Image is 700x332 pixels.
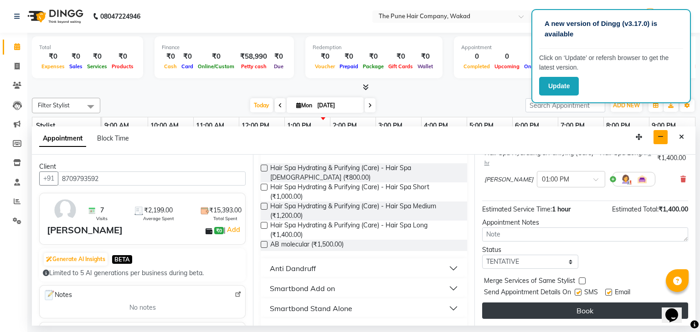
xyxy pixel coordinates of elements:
[545,19,678,39] p: A new version of Dingg (v3.17.0) is available
[313,63,337,70] span: Voucher
[612,205,659,213] span: Estimated Total:
[129,303,156,312] span: No notes
[270,182,459,201] span: Hair Spa Hydrating & Purifying (Care) - Hair Spa Short (₹1,000.00)
[484,287,571,299] span: Send Appointment Details On
[213,215,237,222] span: Total Spent
[264,300,463,317] button: Smartbond Stand Alone
[162,63,179,70] span: Cash
[39,63,67,70] span: Expenses
[637,174,648,185] img: Interior.png
[285,119,314,132] a: 1:00 PM
[43,289,72,301] span: Notes
[143,215,174,222] span: Average Spent
[148,119,181,132] a: 10:00 AM
[196,51,237,62] div: ₹0
[270,240,344,251] span: AB molecular (₹1,500.00)
[270,283,335,294] div: Smartbond Add on
[47,223,123,237] div: [PERSON_NAME]
[642,8,658,24] img: Admin
[522,51,548,62] div: 0
[96,215,108,222] span: Visits
[85,63,109,70] span: Services
[270,263,316,274] div: Anti Dandruff
[97,134,129,142] span: Block Time
[264,280,463,297] button: Smartbond Add on
[162,44,287,51] div: Finance
[214,227,224,234] span: ₹0
[662,296,691,323] iframe: chat widget
[179,51,196,62] div: ₹0
[100,206,104,215] span: 7
[482,302,688,319] button: Book
[67,63,85,70] span: Sales
[539,53,683,72] p: Click on ‘Update’ or refersh browser to get the latest version.
[492,63,522,70] span: Upcoming
[209,206,242,215] span: ₹15,393.00
[360,51,386,62] div: ₹0
[224,224,242,235] span: |
[330,119,359,132] a: 2:00 PM
[415,51,435,62] div: ₹0
[270,303,352,314] div: Smartbond Stand Alone
[43,268,242,278] div: Limited to 5 AI generations per business during beta.
[525,98,605,112] input: Search Appointment
[584,287,598,299] span: SMS
[314,99,360,112] input: 2025-09-01
[44,253,108,266] button: Generate AI Insights
[484,276,575,287] span: Merge Services of Same Stylist
[85,51,109,62] div: ₹0
[376,119,405,132] a: 3:00 PM
[649,119,678,132] a: 9:00 PM
[239,119,272,132] a: 12:00 PM
[270,201,459,221] span: Hair Spa Hydrating & Purifying (Care) - Hair Spa Medium (₹1,200.00)
[239,63,269,70] span: Petty cash
[461,51,492,62] div: 0
[39,44,136,51] div: Total
[337,51,360,62] div: ₹0
[422,119,450,132] a: 4:00 PM
[620,174,631,185] img: Hairdresser.png
[484,148,654,167] div: Hair Spa Hydrating & Purifying (Care) - Hair Spa Long
[194,119,226,132] a: 11:00 AM
[552,205,571,213] span: 1 hour
[513,119,541,132] a: 6:00 PM
[226,224,242,235] a: Add
[482,245,578,255] div: Status
[613,102,640,109] span: ADD NEW
[611,99,642,112] button: ADD NEW
[615,287,630,299] span: Email
[558,119,587,132] a: 7:00 PM
[386,51,415,62] div: ₹0
[270,221,459,240] span: Hair Spa Hydrating & Purifying (Care) - Hair Spa Long (₹1,400.00)
[23,4,86,29] img: logo
[67,51,85,62] div: ₹0
[39,131,86,147] span: Appointment
[360,63,386,70] span: Package
[109,51,136,62] div: ₹0
[100,4,140,29] b: 08047224946
[467,119,496,132] a: 5:00 PM
[482,205,552,213] span: Estimated Service Time:
[102,119,131,132] a: 9:00 AM
[657,153,686,163] div: ₹1,400.00
[271,51,287,62] div: ₹0
[250,98,273,112] span: Today
[386,63,415,70] span: Gift Cards
[264,260,463,277] button: Anti Dandruff
[39,171,58,186] button: +91
[38,101,70,109] span: Filter Stylist
[294,102,314,109] span: Mon
[522,63,548,70] span: Ongoing
[675,130,688,144] button: Close
[196,63,237,70] span: Online/Custom
[539,77,579,96] button: Update
[313,44,435,51] div: Redemption
[39,162,246,171] div: Client
[162,51,179,62] div: ₹0
[484,175,533,184] span: [PERSON_NAME]
[313,51,337,62] div: ₹0
[659,205,688,213] span: ₹1,400.00
[237,51,271,62] div: ₹58,990
[272,63,286,70] span: Due
[58,171,246,186] input: Search by Name/Mobile/Email/Code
